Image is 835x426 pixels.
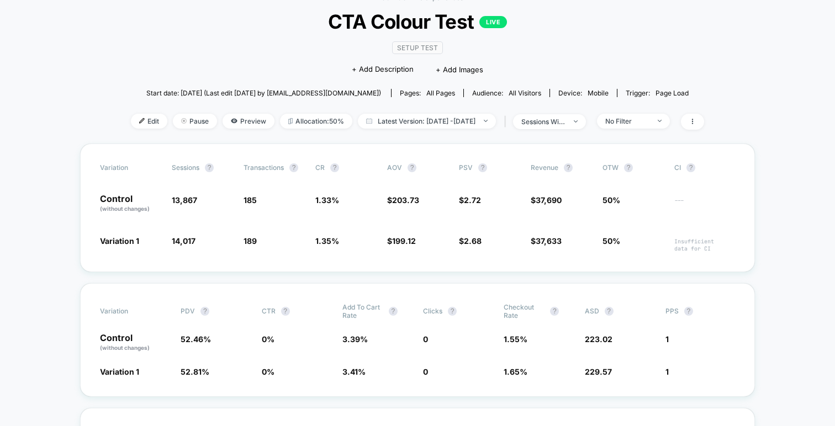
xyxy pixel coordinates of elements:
[436,65,483,74] span: + Add Images
[100,205,150,212] span: (without changes)
[100,344,150,351] span: (without changes)
[244,163,284,172] span: Transactions
[244,236,257,246] span: 189
[464,236,482,246] span: 2.68
[139,118,145,124] img: edit
[315,236,339,246] span: 1.35 %
[205,163,214,172] button: ?
[146,89,381,97] span: Start date: [DATE] (Last edit [DATE] by [EMAIL_ADDRESS][DOMAIN_NAME])
[342,367,366,376] span: 3.41 %
[358,114,496,129] span: Latest Version: [DATE] - [DATE]
[100,333,170,352] p: Control
[665,367,669,376] span: 1
[172,195,197,205] span: 13,867
[549,89,617,97] span: Device:
[200,307,209,316] button: ?
[585,367,612,376] span: 229.57
[392,236,416,246] span: 199.12
[423,367,428,376] span: 0
[564,163,573,172] button: ?
[531,236,562,246] span: $
[588,89,609,97] span: mobile
[504,334,527,344] span: 1.55 %
[684,307,693,316] button: ?
[289,163,298,172] button: ?
[574,120,578,123] img: end
[501,114,513,130] span: |
[408,163,416,172] button: ?
[387,163,402,172] span: AOV
[400,89,455,97] div: Pages:
[389,307,398,316] button: ?
[366,118,372,124] img: calendar
[131,114,167,129] span: Edit
[392,195,419,205] span: 203.73
[624,163,633,172] button: ?
[459,163,473,172] span: PSV
[509,89,541,97] span: All Visitors
[603,163,663,172] span: OTW
[459,195,481,205] span: $
[603,195,620,205] span: 50%
[315,163,325,172] span: CR
[478,163,487,172] button: ?
[423,307,442,315] span: Clicks
[352,64,414,75] span: + Add Description
[288,118,293,124] img: rebalance
[172,236,195,246] span: 14,017
[531,195,562,205] span: $
[686,163,695,172] button: ?
[392,41,443,54] span: SETUP TEST
[585,334,612,344] span: 223.02
[459,236,482,246] span: $
[387,195,419,205] span: $
[603,236,620,246] span: 50%
[262,307,276,315] span: CTR
[181,367,209,376] span: 52.81 %
[172,163,199,172] span: Sessions
[656,89,689,97] span: Page Load
[100,367,139,376] span: Variation 1
[100,194,161,213] p: Control
[626,89,689,97] div: Trigger:
[181,334,211,344] span: 52.46 %
[342,303,383,319] span: Add To Cart Rate
[536,195,562,205] span: 37,690
[521,118,566,126] div: sessions with impression
[330,163,339,172] button: ?
[674,163,735,172] span: CI
[448,307,457,316] button: ?
[181,307,195,315] span: PDV
[100,303,161,319] span: Variation
[658,120,662,122] img: end
[504,303,545,319] span: Checkout Rate
[674,238,735,252] span: Insufficient data for CI
[484,120,488,122] img: end
[504,367,527,376] span: 1.65 %
[342,334,368,344] span: 3.39 %
[605,307,614,316] button: ?
[605,117,649,125] div: No Filter
[585,307,599,315] span: ASD
[665,307,679,315] span: PPS
[665,334,669,344] span: 1
[181,118,187,124] img: end
[315,195,339,205] span: 1.33 %
[223,114,274,129] span: Preview
[173,114,217,129] span: Pause
[244,195,257,205] span: 185
[531,163,558,172] span: Revenue
[281,307,290,316] button: ?
[280,114,352,129] span: Allocation: 50%
[550,307,559,316] button: ?
[387,236,416,246] span: $
[674,197,735,213] span: ---
[100,163,161,172] span: Variation
[479,16,507,28] p: LIVE
[100,236,139,246] span: Variation 1
[262,334,274,344] span: 0 %
[536,236,562,246] span: 37,633
[423,334,428,344] span: 0
[426,89,455,97] span: all pages
[262,367,274,376] span: 0 %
